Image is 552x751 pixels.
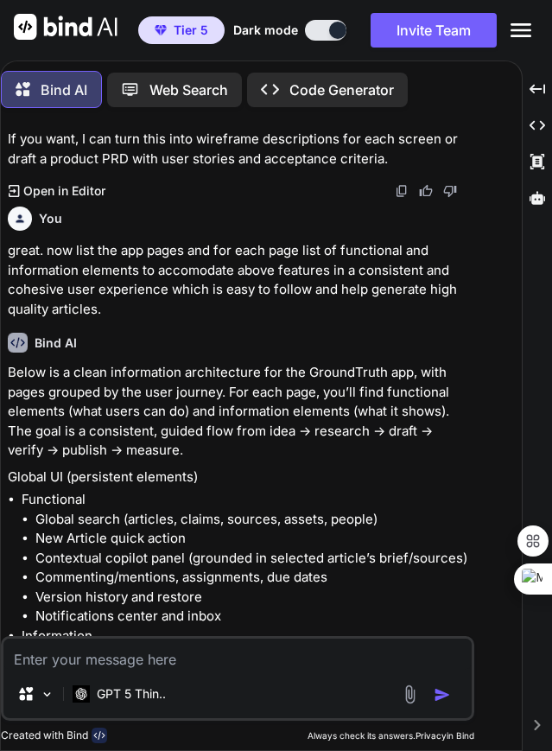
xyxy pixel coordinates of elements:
[97,685,166,703] p: GPT 5 Thin..
[8,468,471,487] p: Global UI (persistent elements)
[41,80,87,100] p: Bind AI
[35,588,471,608] li: Version history and restore
[400,684,420,704] img: attachment
[22,627,471,743] li: Information
[40,687,54,702] img: Pick Models
[8,363,471,461] p: Below is a clean information architecture for the GroundTruth app, with pages grouped by the user...
[35,549,471,569] li: Contextual copilot panel (grounded in selected article’s brief/sources)
[233,22,298,39] span: Dark mode
[35,607,471,627] li: Notifications center and inbox
[39,210,62,227] h6: You
[289,80,394,100] p: Code Generator
[174,22,208,39] span: Tier 5
[35,334,77,352] h6: Bind AI
[35,529,471,549] li: New Article quick action
[8,241,471,319] p: great. now list the app pages and for each page list of functional and information elements to ac...
[22,490,471,627] li: Functional
[35,510,471,530] li: Global search (articles, claims, sources, assets, people)
[149,80,228,100] p: Web Search
[395,184,409,198] img: copy
[138,16,225,44] button: premiumTier 5
[73,685,90,702] img: GPT 5 Thinking High
[92,728,107,743] img: bind-logo
[419,184,433,198] img: like
[416,730,447,741] span: Privacy
[14,14,117,40] img: Bind AI
[8,130,471,169] p: If you want, I can turn this into wireframe descriptions for each screen or draft a product PRD w...
[35,568,471,588] li: Commenting/mentions, assignments, due dates
[1,729,88,742] p: Created with Bind
[155,25,167,35] img: premium
[443,184,457,198] img: dislike
[371,13,497,48] button: Invite Team
[23,182,105,200] p: Open in Editor
[434,686,451,703] img: icon
[308,729,474,742] p: Always check its answers. in Bind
